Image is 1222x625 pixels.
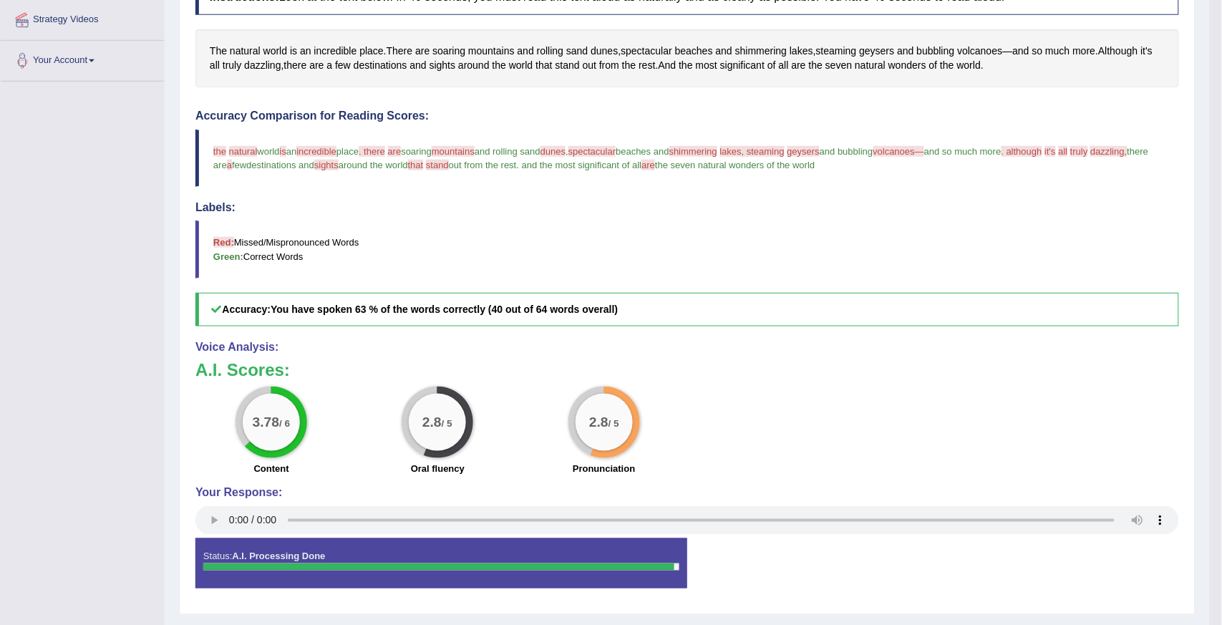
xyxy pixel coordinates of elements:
[359,44,383,59] span: Click to see word definition
[296,146,336,157] span: incredible
[573,462,635,475] label: Pronunciation
[679,58,692,73] span: Click to see word definition
[897,44,913,59] span: Click to see word definition
[675,44,713,59] span: Click to see word definition
[790,44,813,59] span: Click to see word definition
[568,146,616,157] span: spectacular
[195,486,1179,499] h4: Your Response:
[779,58,789,73] span: Click to see word definition
[210,58,220,73] span: Click to see word definition
[388,146,402,157] span: are
[641,160,655,170] span: are
[339,160,408,170] span: around the world
[1090,146,1127,157] span: dazzling,
[475,146,540,157] span: and rolling sand
[411,462,465,475] label: Oral fluency
[621,44,672,59] span: Click to see word definition
[300,44,311,59] span: Click to see word definition
[537,44,563,59] span: Click to see word definition
[232,160,246,170] span: few
[415,44,430,59] span: Click to see word definition
[1059,146,1068,157] span: all
[401,146,432,157] span: soaring
[767,58,776,73] span: Click to see word definition
[336,146,359,157] span: place
[735,44,787,59] span: Click to see word definition
[354,58,407,73] span: Click to see word definition
[792,58,806,73] span: Click to see word definition
[408,160,424,170] span: that
[279,418,290,429] small: / 6
[589,415,608,430] big: 2.8
[271,304,618,315] b: You have spoken 63 % of the words correctly (40 out of 64 words overall)
[1002,146,1042,157] span: . although
[860,44,895,59] span: Click to see word definition
[1098,44,1138,59] span: Click to see word definition
[335,58,351,73] span: Click to see word definition
[816,44,857,59] span: Click to see word definition
[195,293,1179,326] h5: Accuracy:
[314,160,339,170] span: sights
[246,160,314,170] span: destinations and
[820,146,873,157] span: and bubbling
[787,146,820,157] span: geysers
[468,44,515,59] span: Click to see word definition
[213,251,243,262] b: Green:
[284,58,307,73] span: Click to see word definition
[195,538,687,588] div: Status:
[958,44,1003,59] span: Click to see word definition
[1046,44,1070,59] span: Click to see word definition
[210,44,227,59] span: Click to see word definition
[809,58,823,73] span: Click to see word definition
[1070,146,1088,157] span: truly
[314,44,357,59] span: Click to see word definition
[535,58,552,73] span: Click to see word definition
[223,58,241,73] span: Click to see word definition
[696,58,717,73] span: Click to see word definition
[655,160,815,170] span: the seven natural wonders of the world
[230,44,261,59] span: Click to see word definition
[326,58,332,73] span: Click to see word definition
[195,110,1179,122] h4: Accuracy Comparison for Reading Scores:
[616,146,669,157] span: beaches and
[825,58,852,73] span: Click to see word definition
[566,146,568,157] span: ,
[518,44,534,59] span: Click to see word definition
[309,58,324,73] span: Click to see word definition
[924,146,1002,157] span: and so much more
[720,146,785,157] span: lakes, steaming
[929,58,938,73] span: Click to see word definition
[659,58,677,73] span: Click to see word definition
[556,58,580,73] span: Click to see word definition
[387,44,413,59] span: Click to see word definition
[232,551,325,562] strong: A.I. Processing Done
[957,58,981,73] span: Click to see word definition
[244,58,281,73] span: Click to see word definition
[229,146,258,157] span: natural
[423,415,442,430] big: 2.8
[290,44,297,59] span: Click to see word definition
[720,58,765,73] span: Click to see word definition
[639,58,655,73] span: Click to see word definition
[1045,146,1056,157] span: it's
[254,462,289,475] label: Content
[540,146,566,157] span: dunes
[458,58,490,73] span: Click to see word definition
[622,58,636,73] span: Click to see word definition
[940,58,954,73] span: Click to see word definition
[716,44,732,59] span: Click to see word definition
[253,415,279,430] big: 3.78
[1073,44,1096,59] span: Click to see word definition
[213,237,234,248] b: Red:
[213,146,226,157] span: the
[195,221,1179,278] blockquote: Missed/Mispronounced Words Correct Words
[359,146,385,157] span: . there
[509,58,533,73] span: Click to see word definition
[426,160,449,170] span: stand
[888,58,926,73] span: Click to see word definition
[280,146,286,157] span: is
[409,58,426,73] span: Click to see word definition
[591,44,618,59] span: Click to see word definition
[263,44,287,59] span: Click to see word definition
[227,160,232,170] span: a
